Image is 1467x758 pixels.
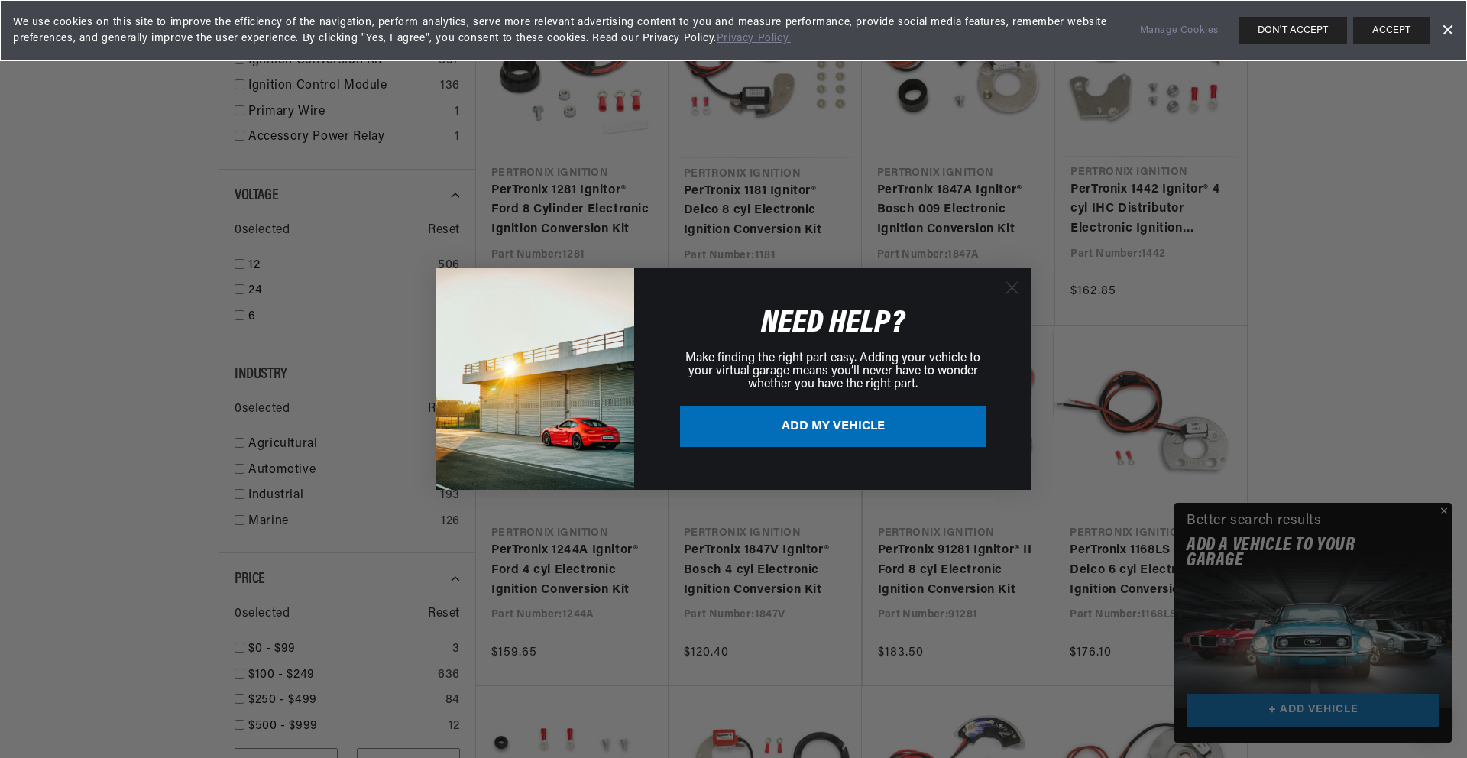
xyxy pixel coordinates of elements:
button: DON'T ACCEPT [1239,17,1347,44]
a: Dismiss Banner [1436,19,1459,42]
button: ADD MY VEHICLE [680,406,986,447]
a: Privacy Policy. [717,33,791,44]
span: Make finding the right part easy. Adding your vehicle to your virtual garage means you’ll never h... [685,352,980,390]
button: Close dialog [999,274,1025,301]
span: NEED HELP? [761,307,905,340]
a: Manage Cookies [1140,23,1219,39]
span: We use cookies on this site to improve the efficiency of the navigation, perform analytics, serve... [13,15,1119,47]
img: 7806a540-af2c-4fc0-839c-b74cd0e5a2a0.jpeg [436,268,634,490]
button: ACCEPT [1353,17,1430,44]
